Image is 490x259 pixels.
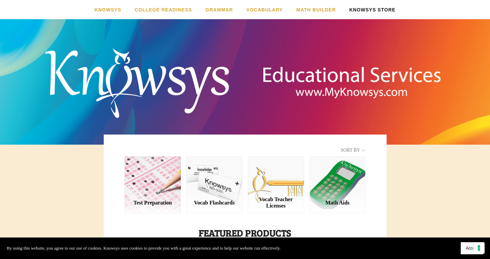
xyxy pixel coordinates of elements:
div: Test Preparation [130,199,175,206]
div: Vocab Flashcards [192,199,237,206]
div: Math Aids [315,199,360,206]
button: Accept [461,242,483,254]
a: Vocab Teacher Licenses [248,193,304,213]
h1: Featured Products [125,227,366,239]
a: Vocab Flashcards [186,156,242,193]
a: Test Preparation [125,194,181,213]
a: Math Aids [309,156,366,193]
button: Your consent preferences for tracking technologies [473,242,485,254]
div: Vocab Teacher Licenses [253,196,298,209]
a: Vocab Flashcards [186,194,242,213]
a: Vocab Teacher Licenses [248,156,304,193]
a: Test Preparation [125,156,181,193]
a: Math Aids [309,194,366,213]
p: By using this website, you agree to our use of cookies. Knowsys uses cookies to provide you with ... [7,245,281,252]
span: Accept [466,246,478,251]
a: Knowsys Educational Services [152,29,338,120]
